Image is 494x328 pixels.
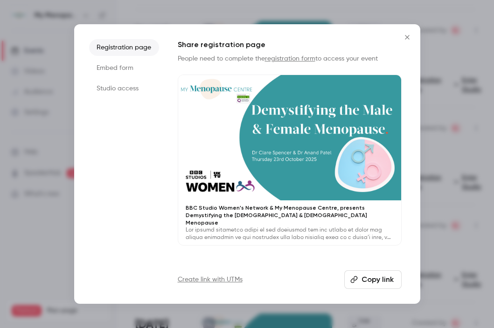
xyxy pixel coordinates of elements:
[178,39,402,50] h1: Share registration page
[89,39,159,56] li: Registration page
[398,28,417,47] button: Close
[186,204,394,226] p: BBC Studio Women's Network & My Menopause Centre, presents Demystifying the [DEMOGRAPHIC_DATA] & ...
[186,226,394,241] p: Lor ipsumd sitametco adipi el sed doeiusmod tem inc utlabo et dolor mag aliqua enimadmin ve qui n...
[178,75,402,246] a: BBC Studio Women's Network & My Menopause Centre, presents Demystifying the [DEMOGRAPHIC_DATA] & ...
[89,80,159,97] li: Studio access
[89,60,159,76] li: Embed form
[265,55,315,62] a: registration form
[344,270,402,289] button: Copy link
[178,54,402,63] p: People need to complete the to access your event
[178,275,243,284] a: Create link with UTMs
